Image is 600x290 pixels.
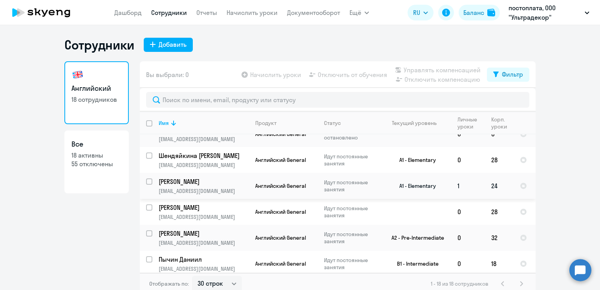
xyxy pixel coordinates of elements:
span: Английский General [255,156,306,163]
span: Английский General [255,182,306,189]
a: Документооборот [287,9,340,17]
a: [PERSON_NAME] [159,177,249,186]
p: [PERSON_NAME] [159,177,247,186]
p: [EMAIL_ADDRESS][DOMAIN_NAME] [159,136,249,143]
div: Имя [159,119,169,127]
div: Статус [324,119,341,127]
button: Ещё [349,5,369,20]
a: [PERSON_NAME] [159,203,249,212]
p: [EMAIL_ADDRESS][DOMAIN_NAME] [159,162,249,169]
div: Имя [159,119,249,127]
td: A1 - Elementary [378,173,451,199]
button: Добавить [144,38,193,52]
p: 55 отключены [71,160,122,168]
p: 18 сотрудников [71,95,122,104]
p: Идут постоянные занятия [324,231,378,245]
button: Фильтр [487,68,529,82]
a: Начислить уроки [227,9,278,17]
span: RU [413,8,420,17]
p: [EMAIL_ADDRESS][DOMAIN_NAME] [159,187,249,195]
div: Корп. уроки [491,116,513,130]
p: Идут постоянные занятия [324,153,378,167]
p: Пычин Даниил [159,255,247,264]
td: 18 [485,251,514,277]
p: [PERSON_NAME] [159,203,247,212]
p: постоплата, ООО "Ультрадекор" [509,3,582,22]
div: Баланс [463,8,484,17]
div: Личные уроки [457,116,485,130]
p: [EMAIL_ADDRESS][DOMAIN_NAME] [159,239,249,246]
p: Идут постоянные занятия [324,179,378,193]
td: 0 [451,199,485,225]
p: [PERSON_NAME] [159,229,247,238]
span: Английский General [255,260,306,267]
h3: Английский [71,83,122,94]
div: Текущий уровень [392,119,437,127]
div: Статус [324,119,378,127]
div: Текущий уровень [384,119,451,127]
div: Личные уроки [457,116,479,130]
p: [EMAIL_ADDRESS][DOMAIN_NAME] [159,265,249,272]
a: Шендяйкина [PERSON_NAME] [159,151,249,160]
p: Шендяйкина [PERSON_NAME] [159,151,247,160]
td: 32 [485,225,514,251]
td: 0 [451,225,485,251]
div: Фильтр [502,70,523,79]
button: RU [408,5,434,20]
p: Идут постоянные занятия [324,257,378,271]
a: [PERSON_NAME] [159,229,249,238]
td: A2 - Pre-Intermediate [378,225,451,251]
img: english [71,68,84,81]
img: balance [487,9,495,17]
span: Отображать по: [149,280,189,287]
div: Продукт [255,119,276,127]
a: Сотрудники [151,9,187,17]
td: 1 [451,173,485,199]
td: 0 [451,251,485,277]
a: Пычин Даниил [159,255,249,264]
span: Ещё [349,8,361,17]
p: [EMAIL_ADDRESS][DOMAIN_NAME] [159,213,249,220]
button: постоплата, ООО "Ультрадекор" [505,3,593,22]
a: Отчеты [196,9,217,17]
a: Английский18 сотрудников [64,61,129,124]
button: Балансbalance [459,5,500,20]
td: 28 [485,199,514,225]
span: 1 - 18 из 18 сотрудников [431,280,488,287]
span: Английский General [255,208,306,215]
td: A1 - Elementary [378,147,451,173]
p: 18 активны [71,151,122,160]
a: Все18 активны55 отключены [64,130,129,193]
a: Дашборд [114,9,142,17]
span: Вы выбрали: 0 [146,70,189,79]
div: Корп. уроки [491,116,508,130]
p: Идут постоянные занятия [324,205,378,219]
td: B1 - Intermediate [378,251,451,277]
td: 28 [485,147,514,173]
span: Английский General [255,234,306,241]
div: Продукт [255,119,317,127]
td: 24 [485,173,514,199]
h1: Сотрудники [64,37,134,53]
td: 0 [451,147,485,173]
h3: Все [71,139,122,149]
input: Поиск по имени, email, продукту или статусу [146,92,529,108]
div: Добавить [159,40,187,49]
